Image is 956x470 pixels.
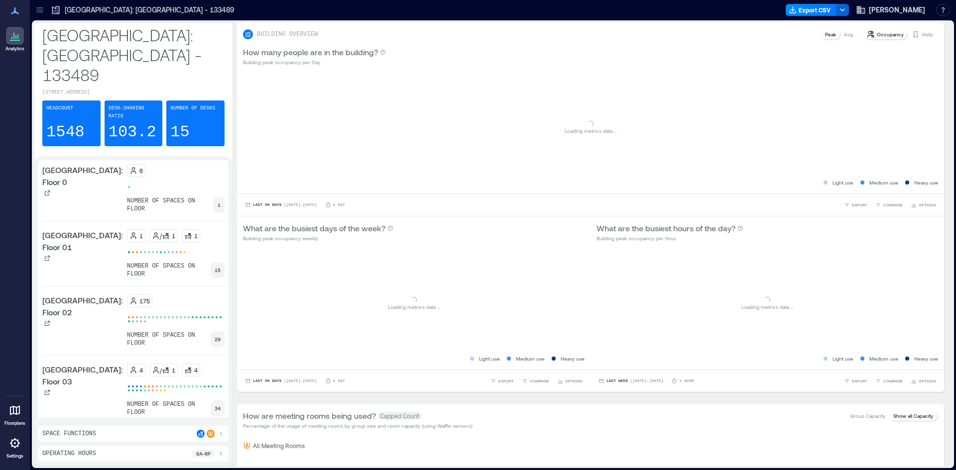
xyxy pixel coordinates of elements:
[842,200,869,210] button: EXPORT
[139,297,150,305] p: 175
[679,378,694,384] p: 1 Hour
[218,201,221,209] p: 1
[215,335,221,343] p: 29
[530,378,549,384] span: COMPARE
[844,30,853,38] p: Avg
[243,410,376,422] p: How are meeting rooms being used?
[42,450,96,458] p: Operating Hours
[786,4,836,16] button: Export CSV
[520,376,551,386] button: COMPARE
[243,58,386,66] p: Building peak occupancy per Day
[388,303,440,311] p: Loading metrics data ...
[914,179,938,187] p: Heavy use
[160,232,162,240] p: /
[139,366,143,374] p: 4
[42,364,123,387] p: [GEOGRAPHIC_DATA]: Floor 03
[46,122,85,142] p: 1548
[479,355,500,363] p: Light use
[877,30,904,38] p: Occupancy
[42,89,225,96] p: [STREET_ADDRESS]
[741,303,794,311] p: Loading metrics data ...
[873,200,905,210] button: COMPARE
[909,200,938,210] button: OPTIONS
[139,232,143,240] p: 1
[909,376,938,386] button: OPTIONS
[850,412,885,420] p: Group Capacity
[516,355,545,363] p: Medium use
[597,376,665,386] button: Last Week |[DATE]-[DATE]
[42,294,123,318] p: [GEOGRAPHIC_DATA]: Floor 02
[5,46,24,52] p: Analytics
[243,200,319,210] button: Last 90 Days |[DATE]-[DATE]
[109,122,156,142] p: 103.2
[852,378,867,384] span: EXPORT
[883,378,903,384] span: COMPARE
[109,104,159,120] p: Desk-sharing ratio
[196,450,211,458] p: 8a - 6p
[243,46,378,58] p: How many people are in the building?
[333,202,345,208] p: 1 Day
[194,366,198,374] p: 4
[914,355,938,363] p: Heavy use
[555,376,585,386] button: OPTIONS
[243,234,393,242] p: Building peak occupancy weekly
[378,412,421,420] span: Capped Count
[65,5,235,15] p: [GEOGRAPHIC_DATA]: [GEOGRAPHIC_DATA] - 133489
[825,30,836,38] p: Peak
[565,127,617,135] p: Loading metrics data ...
[333,378,345,384] p: 1 Day
[46,104,73,112] p: Headcount
[2,24,27,55] a: Analytics
[42,25,225,85] p: [GEOGRAPHIC_DATA]: [GEOGRAPHIC_DATA] - 133489
[869,179,898,187] p: Medium use
[243,376,319,386] button: Last 90 Days |[DATE]-[DATE]
[243,422,473,430] p: Percentage of the usage of meeting rooms by group size and room capacity (using Waffle sensors)
[139,167,143,175] p: 6
[833,179,853,187] p: Light use
[127,331,211,347] p: number of spaces on floor
[215,266,221,274] p: 15
[919,378,936,384] span: OPTIONS
[172,366,175,374] p: 1
[42,164,123,188] p: [GEOGRAPHIC_DATA]: Floor 0
[853,2,928,18] button: [PERSON_NAME]
[194,232,198,240] p: 1
[160,366,162,374] p: /
[127,197,214,213] p: number of spaces on floor
[170,122,189,142] p: 15
[1,398,28,429] a: Floorplans
[253,442,305,450] p: All Meeting Rooms
[4,420,25,426] p: Floorplans
[833,355,853,363] p: Light use
[170,104,215,112] p: Number of Desks
[869,355,898,363] p: Medium use
[3,431,27,462] a: Settings
[243,222,385,234] p: What are the busiest days of the week?
[127,262,211,278] p: number of spaces on floor
[127,400,211,416] p: number of spaces on floor
[597,222,735,234] p: What are the busiest hours of the day?
[6,453,23,459] p: Settings
[257,30,318,38] p: BUILDING OVERVIEW
[172,232,175,240] p: 1
[597,234,743,242] p: Building peak occupancy per Hour
[883,202,903,208] span: COMPARE
[498,378,514,384] span: EXPORT
[869,5,925,15] span: [PERSON_NAME]
[842,376,869,386] button: EXPORT
[919,202,936,208] span: OPTIONS
[215,404,221,412] p: 34
[561,355,585,363] p: Heavy use
[565,378,583,384] span: OPTIONS
[488,376,516,386] button: EXPORT
[893,412,933,420] p: Show all Capacity
[873,376,905,386] button: COMPARE
[852,202,867,208] span: EXPORT
[42,430,96,438] p: Space Functions
[922,30,933,38] p: Visits
[42,229,123,253] p: [GEOGRAPHIC_DATA]: Floor 01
